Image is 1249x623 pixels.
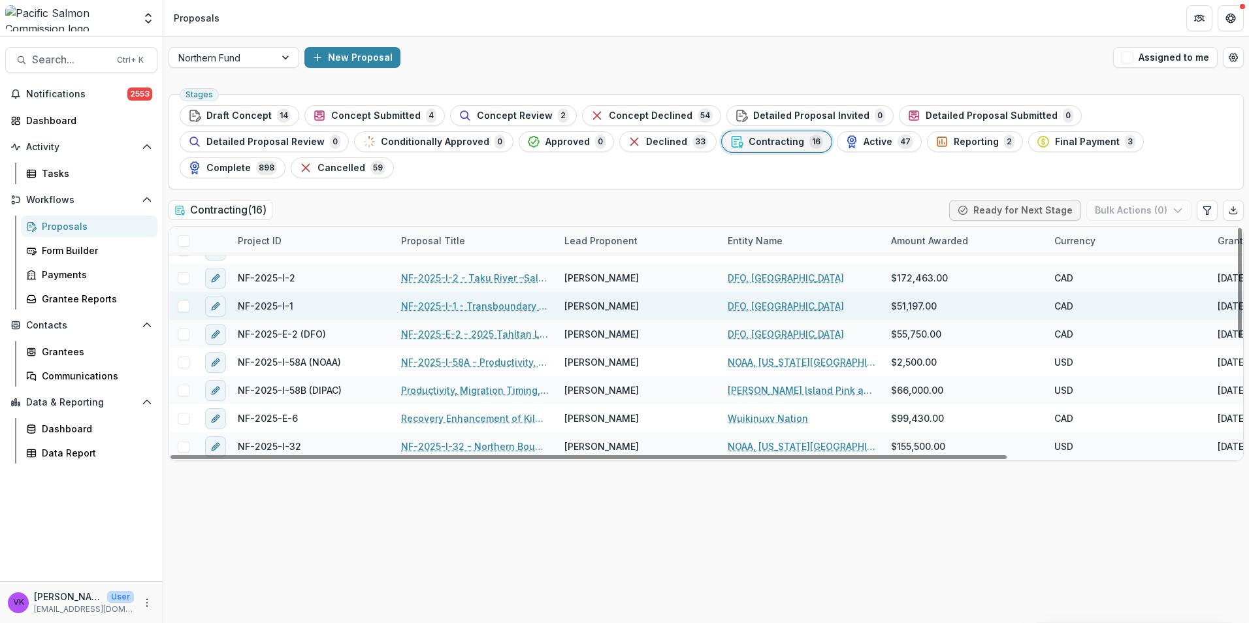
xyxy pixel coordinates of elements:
[317,163,365,174] span: Cancelled
[5,84,157,104] button: Notifications2553
[42,446,147,460] div: Data Report
[21,365,157,387] a: Communications
[1054,327,1073,341] span: CAD
[728,299,844,313] a: DFO, [GEOGRAPHIC_DATA]
[864,136,892,148] span: Active
[230,234,289,248] div: Project ID
[898,135,913,149] span: 47
[692,135,708,149] span: 33
[1054,411,1073,425] span: CAD
[728,327,844,341] a: DFO, [GEOGRAPHIC_DATA]
[450,105,577,126] button: Concept Review2
[809,135,823,149] span: 16
[304,105,445,126] button: Concept Submitted4
[169,200,272,219] h2: Contracting ( 16 )
[206,110,272,121] span: Draft Concept
[891,299,937,313] span: $51,197.00
[42,345,147,359] div: Grantees
[5,5,134,31] img: Pacific Salmon Commission logo
[1054,299,1073,313] span: CAD
[1218,327,1247,341] div: [DATE]
[21,341,157,362] a: Grantees
[114,53,146,67] div: Ctrl + K
[139,595,155,611] button: More
[1125,135,1135,149] span: 3
[698,108,713,123] span: 54
[393,227,557,255] div: Proposal Title
[1054,383,1073,397] span: USD
[34,603,134,615] p: [EMAIL_ADDRESS][DOMAIN_NAME]
[42,422,147,436] div: Dashboard
[206,136,325,148] span: Detailed Proposal Review
[401,411,549,425] a: Recovery Enhancement of Kilbella-Chuckwalla Chinook, [DATE]-[DATE]
[5,189,157,210] button: Open Workflows
[595,135,606,149] span: 0
[205,296,226,317] button: edit
[891,271,948,285] span: $172,463.00
[205,352,226,373] button: edit
[753,110,869,121] span: Detailed Proposal Invited
[1046,234,1103,248] div: Currency
[304,47,400,68] button: New Proposal
[32,54,109,66] span: Search...
[495,135,505,149] span: 0
[519,131,614,152] button: Approved0
[21,288,157,310] a: Grantee Reports
[1218,411,1247,425] div: [DATE]
[205,436,226,457] button: edit
[205,324,226,345] button: edit
[891,411,944,425] span: $99,430.00
[728,383,875,397] a: [PERSON_NAME] Island Pink and Chum, Inc
[21,418,157,439] a: Dashboard
[720,227,883,255] div: Entity Name
[1086,200,1192,221] button: Bulk Actions (0)
[186,90,213,99] span: Stages
[883,234,976,248] div: Amount Awarded
[238,411,298,425] span: NF-2025-E-6
[180,105,299,126] button: Draft Concept14
[5,136,157,157] button: Open Activity
[21,442,157,464] a: Data Report
[21,216,157,237] a: Proposals
[728,411,808,425] a: Wuikinuxv Nation
[238,271,295,285] span: NF-2025-I-2
[42,268,147,281] div: Payments
[206,163,251,174] span: Complete
[564,299,639,313] span: [PERSON_NAME]
[837,131,922,152] button: Active47
[256,161,277,175] span: 898
[1186,5,1212,31] button: Partners
[5,47,157,73] button: Search...
[180,131,349,152] button: Detailed Proposal Review0
[5,392,157,413] button: Open Data & Reporting
[728,439,875,453] a: NOAA, [US_STATE][GEOGRAPHIC_DATA], [GEOGRAPHIC_DATA]
[883,227,1046,255] div: Amount Awarded
[1054,271,1073,285] span: CAD
[230,227,393,255] div: Project ID
[21,264,157,285] a: Payments
[564,383,639,397] span: [PERSON_NAME]
[205,380,226,401] button: edit
[26,142,137,153] span: Activity
[277,108,291,123] span: 14
[1054,355,1073,369] span: USD
[401,271,549,285] a: NF-2025-I-2 - Taku River –Salmon Fishery Monitoring
[1046,227,1210,255] div: Currency
[401,299,549,313] a: NF-2025-I-1 - Transboundary Rivers [MEDICAL_DATA] Thermal Mark Recovery
[238,383,342,397] span: NF-2025-I-58B (DIPAC)
[564,355,639,369] span: [PERSON_NAME]
[1063,108,1073,123] span: 0
[726,105,894,126] button: Detailed Proposal Invited0
[238,299,293,313] span: NF-2025-I-1
[899,105,1082,126] button: Detailed Proposal Submitted0
[205,408,226,429] button: edit
[354,131,513,152] button: Conditionally Approved0
[169,8,225,27] nav: breadcrumb
[1218,271,1247,285] div: [DATE]
[26,195,137,206] span: Workflows
[1028,131,1144,152] button: Final Payment3
[426,108,436,123] span: 4
[545,136,590,148] span: Approved
[891,355,937,369] span: $2,500.00
[238,355,341,369] span: NF-2025-I-58A (NOAA)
